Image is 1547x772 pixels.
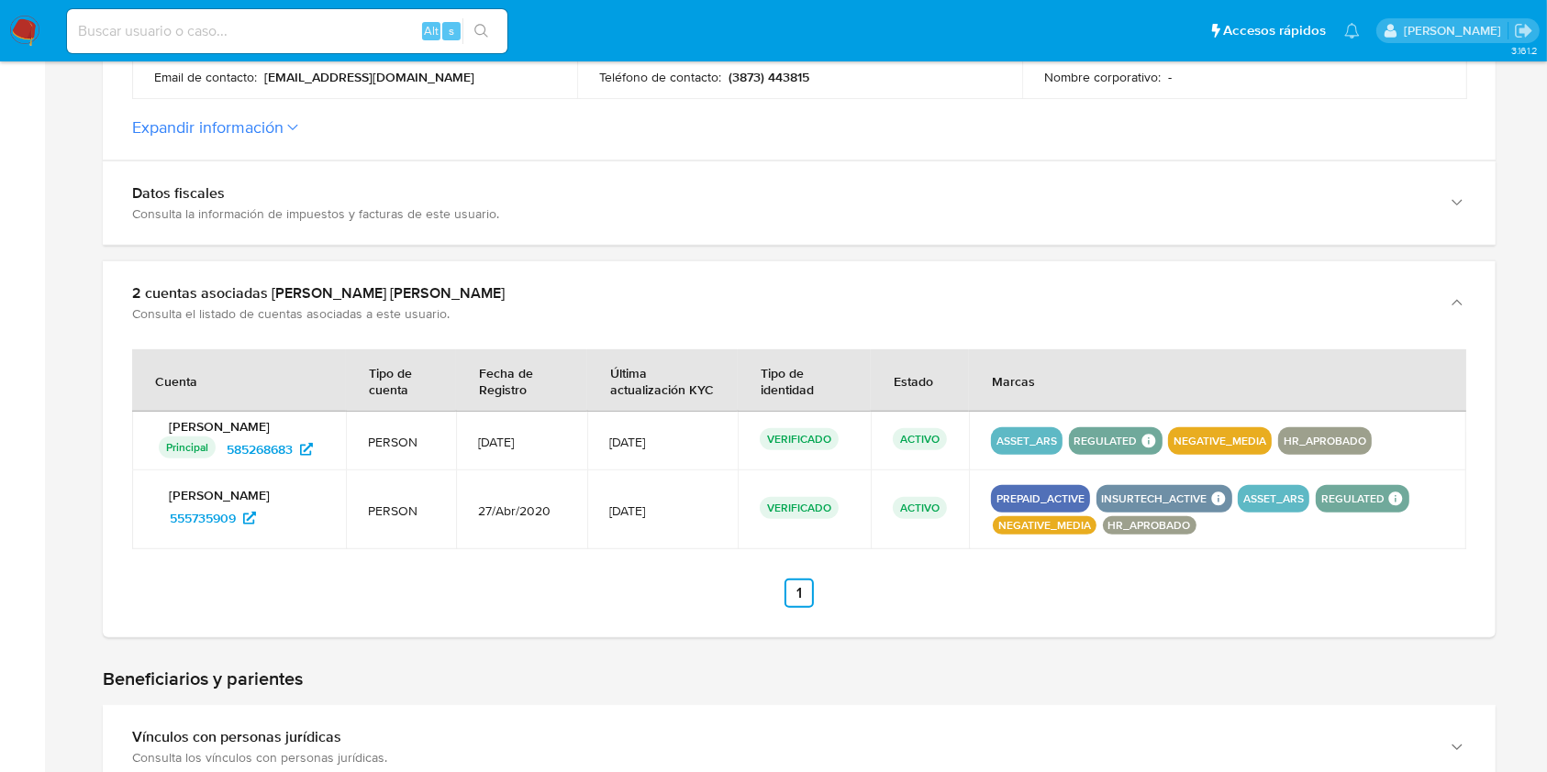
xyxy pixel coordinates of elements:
input: Buscar usuario o caso... [67,19,507,43]
a: Notificaciones [1344,23,1360,39]
span: Accesos rápidos [1223,21,1326,40]
a: Salir [1514,21,1533,40]
span: Alt [424,22,439,39]
button: search-icon [462,18,500,44]
p: juanbautista.fernandez@mercadolibre.com [1404,22,1508,39]
span: s [449,22,454,39]
span: 3.161.2 [1511,43,1538,58]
